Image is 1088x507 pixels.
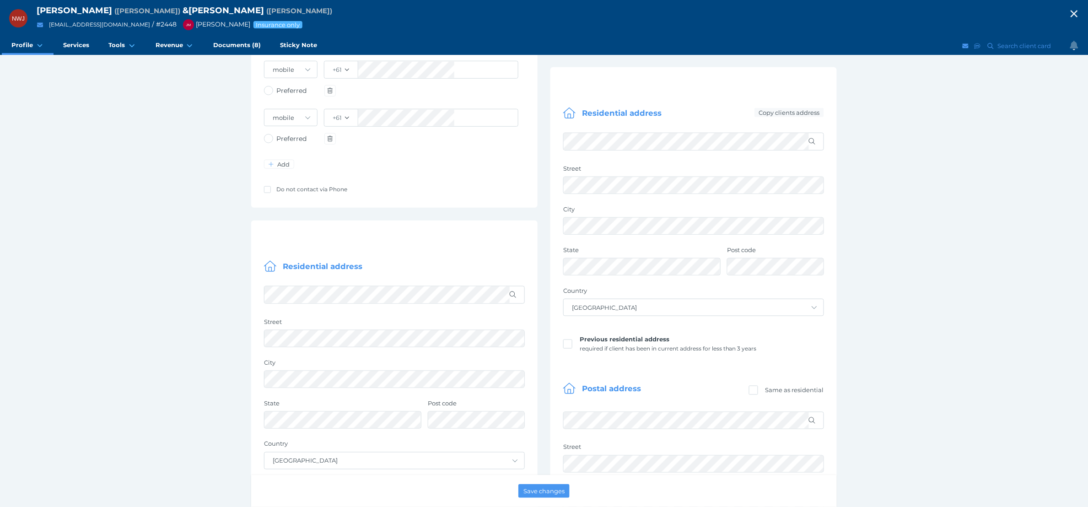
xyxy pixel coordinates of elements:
span: Insurance only [255,21,301,28]
span: Copy clients address [755,109,824,116]
label: State [563,246,721,258]
span: Sticky Note [280,41,317,49]
a: Services [54,37,99,55]
span: Do not contact via Phone [276,186,347,193]
span: & [PERSON_NAME] [183,5,264,16]
span: Revenue [156,41,183,49]
a: [EMAIL_ADDRESS][DOMAIN_NAME] [49,21,150,28]
span: Previous residential address [580,335,669,343]
div: Nigel William Jakubiszyn [9,9,27,27]
div: +61 [333,66,342,74]
span: Preferred name [114,6,180,15]
label: Country [563,287,824,299]
label: Street [563,443,824,455]
button: Email [961,40,970,52]
button: Search client card [984,40,1056,52]
span: Save changes [523,487,565,495]
button: Add [264,160,294,169]
label: City [264,359,525,371]
span: Preferred [276,135,307,143]
span: Documents (8) [213,41,261,49]
button: Copy clients address [754,108,824,117]
button: Email [34,19,46,31]
span: Services [63,41,89,49]
span: NWJ [12,15,25,22]
span: Profile [11,41,33,49]
span: [PERSON_NAME] [37,5,112,16]
span: JM [186,23,191,27]
span: Search client card [996,42,1056,49]
span: required if client has been in current address for less than 3 years [580,345,757,352]
span: Add [275,161,294,168]
button: Save changes [518,484,570,498]
span: Same as residential [765,386,824,394]
span: Tools [108,41,125,49]
label: Street [563,165,824,177]
label: Country [264,440,525,452]
div: +61 [333,114,342,122]
a: Profile [2,37,54,55]
span: Postal address [582,384,641,393]
label: Post code [727,246,824,258]
span: Residential address [582,108,662,118]
span: Preferred name [266,6,332,15]
a: Documents (8) [204,37,270,55]
span: / # 2448 [152,20,177,28]
a: Revenue [146,37,204,55]
div: Jonathon Martino [183,19,194,30]
label: Street [264,318,525,330]
span: Preferred [276,86,307,95]
span: Residential address [283,262,363,271]
span: [PERSON_NAME] [178,20,250,28]
label: State [264,399,421,411]
button: SMS [973,40,982,52]
label: City [563,205,824,217]
label: Post code [428,399,525,411]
